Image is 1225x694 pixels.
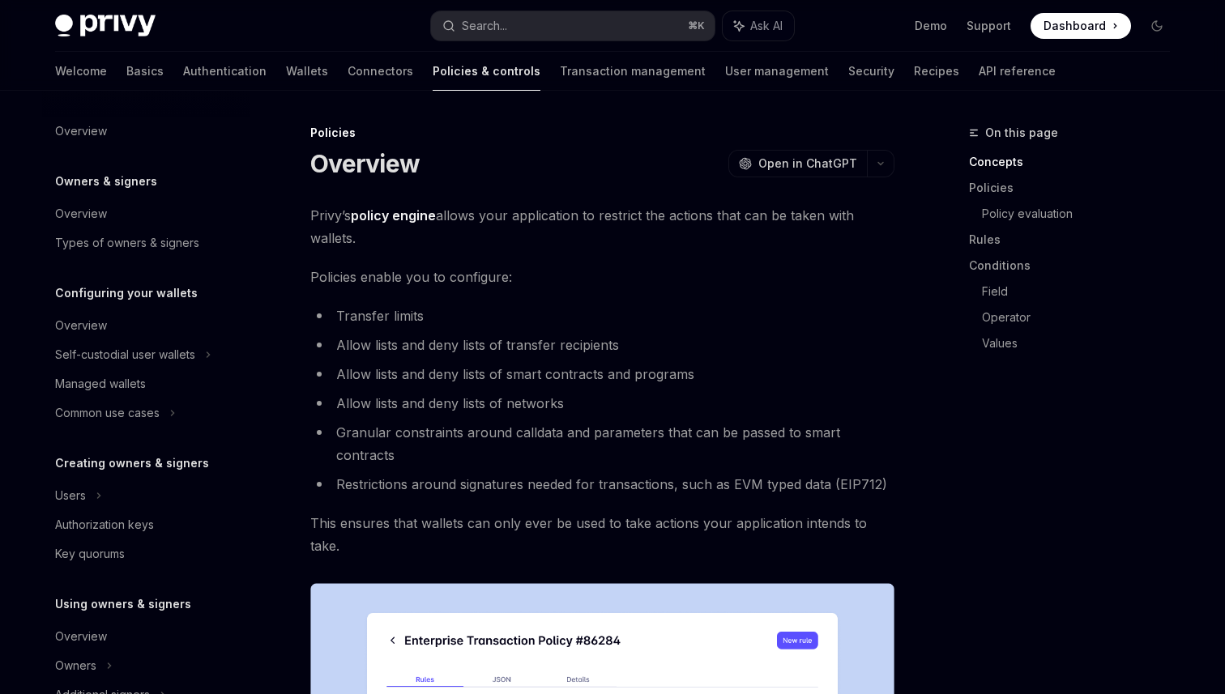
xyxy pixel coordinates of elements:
[848,52,894,91] a: Security
[969,227,1183,253] a: Rules
[55,204,107,224] div: Overview
[310,149,420,178] h1: Overview
[55,627,107,646] div: Overview
[982,304,1183,330] a: Operator
[310,304,894,327] li: Transfer limits
[723,11,794,40] button: Ask AI
[982,279,1183,304] a: Field
[979,52,1056,91] a: API reference
[310,473,894,496] li: Restrictions around signatures needed for transactions, such as EVM typed data (EIP712)
[560,52,706,91] a: Transaction management
[982,330,1183,356] a: Values
[55,403,160,423] div: Common use cases
[55,515,154,534] div: Authorization keys
[55,316,107,335] div: Overview
[725,52,829,91] a: User management
[1144,13,1170,39] button: Toggle dark mode
[55,233,199,253] div: Types of owners & signers
[310,334,894,356] li: Allow lists and deny lists of transfer recipients
[915,18,947,34] a: Demo
[462,16,507,36] div: Search...
[348,52,413,91] a: Connectors
[42,622,250,651] a: Overview
[982,201,1183,227] a: Policy evaluation
[55,453,209,473] h5: Creating owners & signers
[914,52,959,91] a: Recipes
[750,18,783,34] span: Ask AI
[55,15,156,37] img: dark logo
[688,19,705,32] span: ⌘ K
[351,207,436,224] strong: policy engine
[1031,13,1131,39] a: Dashboard
[967,18,1011,34] a: Support
[42,117,250,146] a: Overview
[286,52,328,91] a: Wallets
[126,52,164,91] a: Basics
[42,510,250,539] a: Authorization keys
[55,121,107,141] div: Overview
[55,544,125,564] div: Key quorums
[310,125,894,141] div: Policies
[42,369,250,398] a: Managed wallets
[42,199,250,228] a: Overview
[433,52,540,91] a: Policies & controls
[310,512,894,557] span: This ensures that wallets can only ever be used to take actions your application intends to take.
[969,175,1183,201] a: Policies
[55,345,195,364] div: Self-custodial user wallets
[55,656,96,675] div: Owners
[55,172,157,191] h5: Owners & signers
[55,52,107,91] a: Welcome
[310,363,894,385] li: Allow lists and deny lists of smart contracts and programs
[55,374,146,394] div: Managed wallets
[310,204,894,249] span: Privy’s allows your application to restrict the actions that can be taken with wallets.
[310,266,894,288] span: Policies enable you to configure:
[985,123,1058,143] span: On this page
[969,149,1183,175] a: Concepts
[183,52,267,91] a: Authentication
[42,539,250,568] a: Key quorums
[55,594,191,614] h5: Using owners & signers
[431,11,715,40] button: Search...⌘K
[1044,18,1106,34] span: Dashboard
[42,228,250,258] a: Types of owners & signers
[42,311,250,340] a: Overview
[969,253,1183,279] a: Conditions
[310,421,894,466] li: Granular constraints around calldata and parameters that can be passed to smart contracts
[758,155,857,172] span: Open in ChatGPT
[728,150,867,177] button: Open in ChatGPT
[55,283,198,303] h5: Configuring your wallets
[310,392,894,415] li: Allow lists and deny lists of networks
[55,486,86,505] div: Users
